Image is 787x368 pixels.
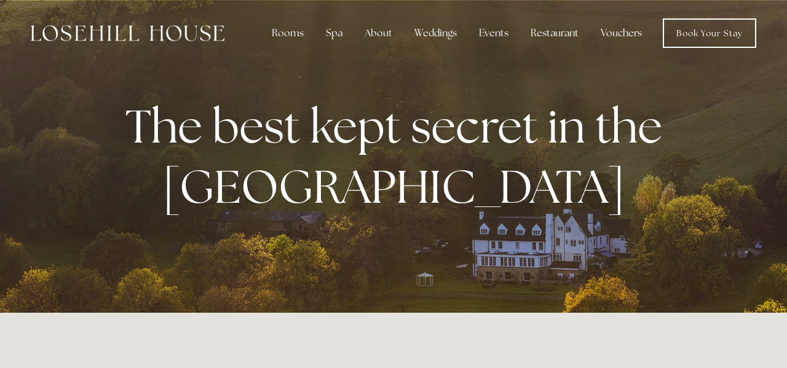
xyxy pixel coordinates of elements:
[316,21,352,45] div: Spa
[125,96,672,216] strong: The best kept secret in the [GEOGRAPHIC_DATA]
[405,21,467,45] div: Weddings
[521,21,588,45] div: Restaurant
[469,21,518,45] div: Events
[663,18,756,48] a: Book Your Stay
[31,25,224,41] img: Losehill House
[262,21,314,45] div: Rooms
[591,21,652,45] a: Vouchers
[355,21,402,45] div: About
